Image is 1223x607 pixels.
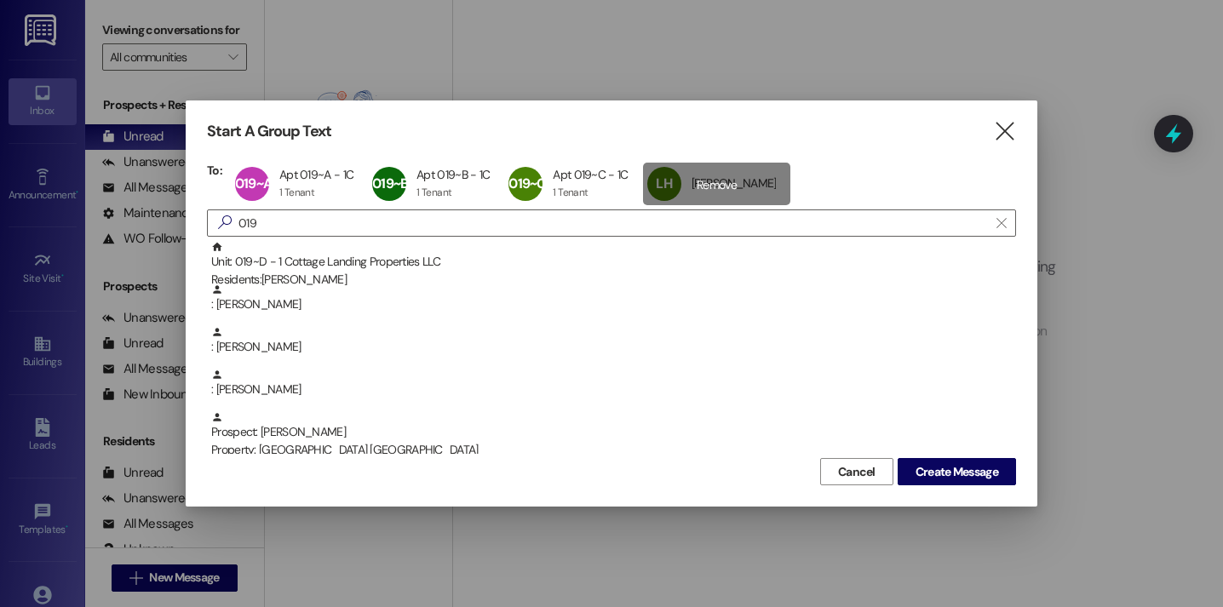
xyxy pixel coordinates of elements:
[916,463,998,481] span: Create Message
[211,214,238,232] i: 
[898,458,1016,485] button: Create Message
[238,211,988,235] input: Search for any contact or apartment
[207,411,1016,454] div: Prospect: [PERSON_NAME]Property: [GEOGRAPHIC_DATA] [GEOGRAPHIC_DATA]
[211,411,1016,460] div: Prospect: [PERSON_NAME]
[993,123,1016,140] i: 
[207,283,1016,326] div: : [PERSON_NAME]
[988,210,1015,236] button: Clear text
[207,326,1016,369] div: : [PERSON_NAME]
[207,369,1016,411] div: : [PERSON_NAME]
[279,186,314,199] div: 1 Tenant
[211,441,1016,459] div: Property: [GEOGRAPHIC_DATA] [GEOGRAPHIC_DATA]
[211,271,1016,289] div: Residents: [PERSON_NAME]
[207,122,331,141] h3: Start A Group Text
[207,163,222,178] h3: To:
[838,463,876,481] span: Cancel
[508,175,546,192] span: 019~C
[553,167,628,182] div: Apt 019~C - 1C
[372,175,408,192] span: 019~B
[211,241,1016,289] div: Unit: 019~D - 1 Cottage Landing Properties LLC
[416,186,451,199] div: 1 Tenant
[211,326,1016,356] div: : [PERSON_NAME]
[211,283,1016,313] div: : [PERSON_NAME]
[820,458,893,485] button: Cancel
[416,167,490,182] div: Apt 019~B - 1C
[235,175,272,192] span: 019~A
[207,241,1016,283] div: Unit: 019~D - 1 Cottage Landing Properties LLCResidents:[PERSON_NAME]
[553,186,588,199] div: 1 Tenant
[279,167,353,182] div: Apt 019~A - 1C
[996,216,1006,230] i: 
[211,369,1016,398] div: : [PERSON_NAME]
